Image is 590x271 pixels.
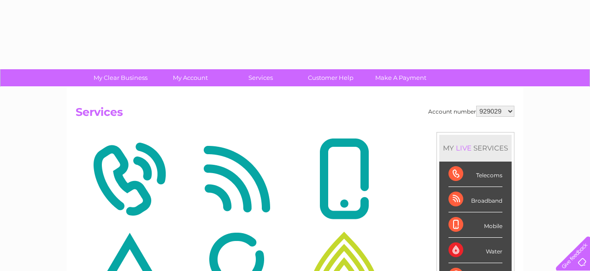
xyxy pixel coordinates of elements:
[83,69,159,86] a: My Clear Business
[293,69,369,86] a: Customer Help
[454,144,473,152] div: LIVE
[428,106,514,117] div: Account number
[153,69,229,86] a: My Account
[78,134,181,224] img: Telecoms
[448,162,502,187] div: Telecoms
[448,212,502,238] div: Mobile
[448,238,502,263] div: Water
[293,134,395,224] img: Mobile
[363,69,439,86] a: Make A Payment
[76,106,514,123] h2: Services
[185,134,288,224] img: Broadband
[448,187,502,212] div: Broadband
[439,135,512,161] div: MY SERVICES
[223,69,299,86] a: Services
